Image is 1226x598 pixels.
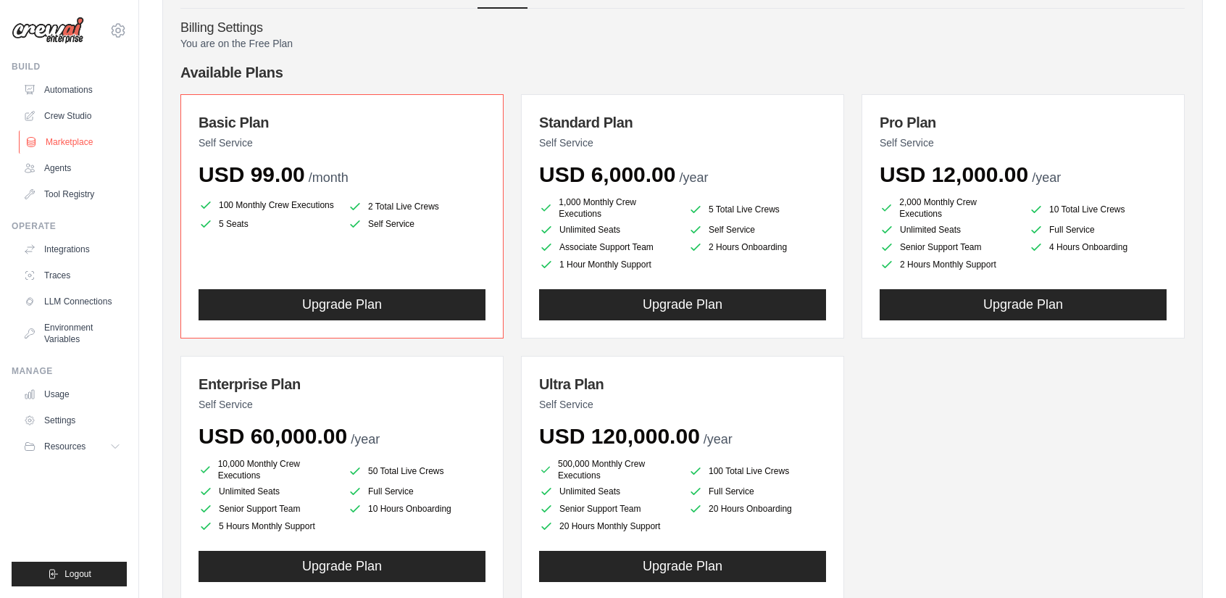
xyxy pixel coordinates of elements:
[1029,240,1167,254] li: 4 Hours Onboarding
[17,316,127,351] a: Environment Variables
[704,432,733,447] span: /year
[539,551,826,582] button: Upgrade Plan
[199,162,305,186] span: USD 99.00
[12,562,127,586] button: Logout
[679,170,708,185] span: /year
[199,551,485,582] button: Upgrade Plan
[199,458,336,481] li: 10,000 Monthly Crew Executions
[348,199,485,214] li: 2 Total Live Crews
[17,157,127,180] a: Agents
[539,374,826,394] h3: Ultra Plan
[688,199,826,220] li: 5 Total Live Crews
[688,461,826,481] li: 100 Total Live Crews
[199,289,485,320] button: Upgrade Plan
[44,441,86,452] span: Resources
[539,458,677,481] li: 500,000 Monthly Crew Executions
[880,162,1028,186] span: USD 12,000.00
[199,196,336,214] li: 100 Monthly Crew Executions
[180,62,1185,83] h4: Available Plans
[539,112,826,133] h3: Standard Plan
[12,61,127,72] div: Build
[539,196,677,220] li: 1,000 Monthly Crew Executions
[1029,223,1167,237] li: Full Service
[64,568,91,580] span: Logout
[539,424,700,448] span: USD 120,000.00
[199,217,336,231] li: 5 Seats
[351,432,380,447] span: /year
[17,435,127,458] button: Resources
[348,461,485,481] li: 50 Total Live Crews
[17,238,127,261] a: Integrations
[539,257,677,272] li: 1 Hour Monthly Support
[199,502,336,516] li: Senior Support Team
[17,409,127,432] a: Settings
[539,162,675,186] span: USD 6,000.00
[688,502,826,516] li: 20 Hours Onboarding
[17,104,127,128] a: Crew Studio
[539,240,677,254] li: Associate Support Team
[880,240,1017,254] li: Senior Support Team
[12,365,127,377] div: Manage
[199,112,485,133] h3: Basic Plan
[12,220,127,232] div: Operate
[17,290,127,313] a: LLM Connections
[199,397,485,412] p: Self Service
[17,78,127,101] a: Automations
[880,196,1017,220] li: 2,000 Monthly Crew Executions
[880,136,1167,150] p: Self Service
[539,223,677,237] li: Unlimited Seats
[199,424,347,448] span: USD 60,000.00
[17,383,127,406] a: Usage
[199,484,336,499] li: Unlimited Seats
[539,397,826,412] p: Self Service
[880,112,1167,133] h3: Pro Plan
[688,484,826,499] li: Full Service
[180,36,1185,51] p: You are on the Free Plan
[539,289,826,320] button: Upgrade Plan
[348,502,485,516] li: 10 Hours Onboarding
[1029,199,1167,220] li: 10 Total Live Crews
[880,223,1017,237] li: Unlimited Seats
[19,130,128,154] a: Marketplace
[309,170,349,185] span: /month
[1154,528,1226,598] iframe: Chat Widget
[17,264,127,287] a: Traces
[880,289,1167,320] button: Upgrade Plan
[539,519,677,533] li: 20 Hours Monthly Support
[688,240,826,254] li: 2 Hours Onboarding
[539,502,677,516] li: Senior Support Team
[199,136,485,150] p: Self Service
[1032,170,1061,185] span: /year
[539,136,826,150] p: Self Service
[199,374,485,394] h3: Enterprise Plan
[348,217,485,231] li: Self Service
[17,183,127,206] a: Tool Registry
[688,223,826,237] li: Self Service
[348,484,485,499] li: Full Service
[539,484,677,499] li: Unlimited Seats
[180,20,1185,36] h4: Billing Settings
[12,17,84,44] img: Logo
[199,519,336,533] li: 5 Hours Monthly Support
[880,257,1017,272] li: 2 Hours Monthly Support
